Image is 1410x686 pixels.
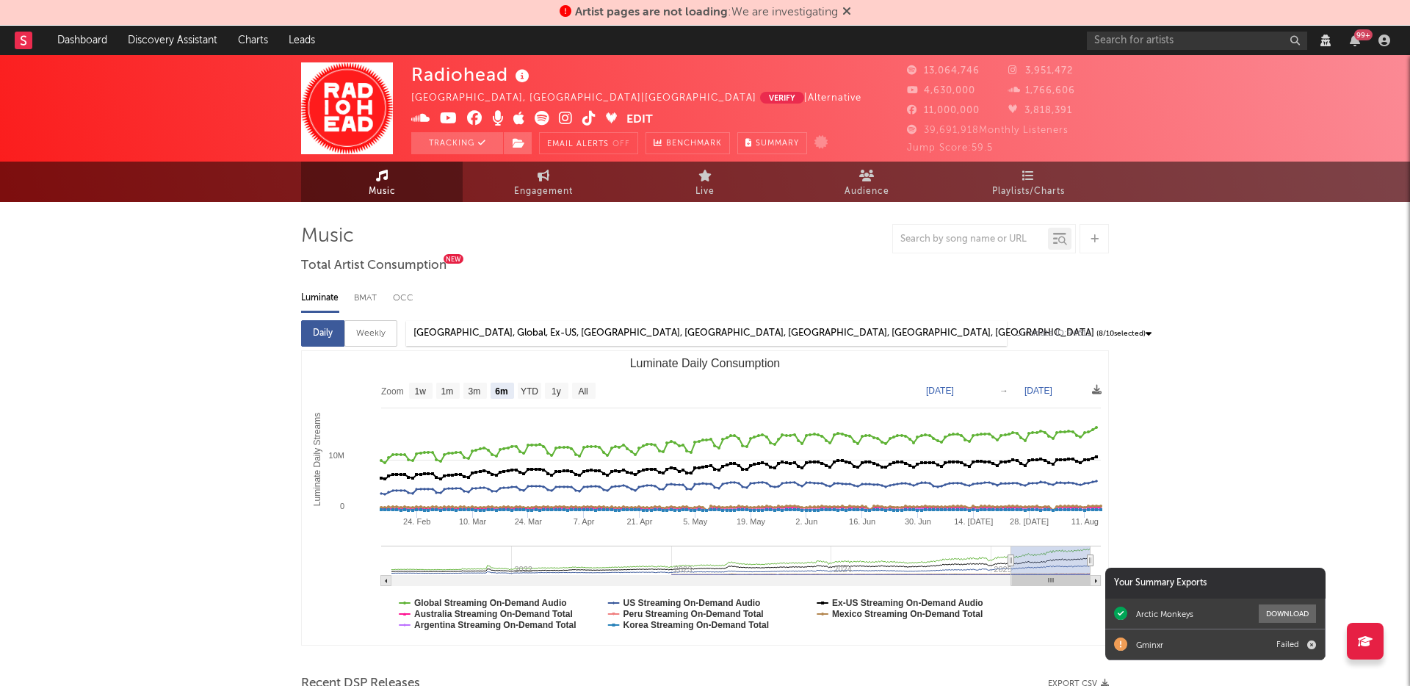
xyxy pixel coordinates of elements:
[695,183,715,201] span: Live
[1354,29,1373,40] div: 99 +
[521,386,538,397] text: YTD
[278,26,325,55] a: Leads
[344,320,397,347] div: Weekly
[1071,517,1099,526] text: 11. Aug
[907,66,980,76] span: 13,064,746
[469,386,481,397] text: 3m
[623,609,764,619] text: Peru Streaming On-Demand Total
[1096,325,1146,342] span: ( 8 / 10 selected)
[329,451,344,460] text: 10M
[441,386,454,397] text: 1m
[907,143,993,153] span: Jump Score: 59.5
[907,86,975,95] span: 4,630,000
[1008,106,1072,115] span: 3,818,391
[845,183,889,201] span: Audience
[666,135,722,153] span: Benchmark
[623,620,769,630] text: Korea Streaming On-Demand Total
[413,325,1094,342] div: [GEOGRAPHIC_DATA], Global, Ex-US, [GEOGRAPHIC_DATA], [GEOGRAPHIC_DATA], [GEOGRAPHIC_DATA], [GEOGR...
[926,386,954,396] text: [DATE]
[414,620,576,630] text: Argentina Streaming On-Demand Total
[539,132,638,154] button: Email AlertsOff
[1136,609,1193,619] div: Arctic Monkeys
[578,386,587,397] text: All
[760,92,804,104] button: Verify
[575,7,838,18] span: : We are investigating
[301,320,344,347] div: Daily
[228,26,278,55] a: Charts
[340,502,344,510] text: 0
[312,413,322,506] text: Luminate Daily Streams
[992,183,1065,201] span: Playlists/Charts
[646,132,730,154] a: Benchmark
[411,132,503,154] button: Tracking
[842,7,851,18] span: Dismiss
[495,386,507,397] text: 6m
[627,517,653,526] text: 21. Apr
[832,598,983,608] text: Ex-US Streaming On-Demand Audio
[414,598,567,608] text: Global Streaming On-Demand Audio
[905,517,931,526] text: 30. Jun
[1136,640,1163,650] div: Gminxr
[893,234,1048,245] input: Search by song name or URL
[623,598,761,608] text: US Streaming On-Demand Audio
[393,286,412,311] div: OCC
[411,62,533,87] div: Radiohead
[403,517,430,526] text: 24. Feb
[737,517,766,526] text: 19. May
[624,162,786,202] a: Live
[301,162,463,202] a: Music
[301,257,446,275] span: Total Artist Consumption
[1024,386,1052,396] text: [DATE]
[1016,325,1109,342] div: Luminate ID: 94611
[302,351,1108,645] svg: Luminate Daily Consumption
[574,517,595,526] text: 7. Apr
[354,286,378,311] div: BMAT
[1276,640,1298,649] div: Failed
[999,386,1008,396] text: →
[117,26,228,55] a: Discovery Assistant
[411,90,895,107] div: [GEOGRAPHIC_DATA], [GEOGRAPHIC_DATA] | [GEOGRAPHIC_DATA] | Alternative
[737,132,807,154] button: Summary
[626,111,653,129] button: Edit
[630,357,781,369] text: Luminate Daily Consumption
[514,183,573,201] span: Engagement
[463,162,624,202] a: Engagement
[414,609,573,619] text: Australia Streaming On-Demand Total
[954,517,993,526] text: 14. [DATE]
[301,286,339,311] div: Luminate
[849,517,875,526] text: 16. Jun
[381,386,404,397] text: Zoom
[515,517,543,526] text: 24. Mar
[575,7,728,18] span: Artist pages are not loading
[756,140,799,148] span: Summary
[832,609,983,619] text: Mexico Streaming On-Demand Total
[1087,32,1307,50] input: Search for artists
[907,106,980,115] span: 11,000,000
[1259,604,1316,623] button: Download
[459,517,487,526] text: 10. Mar
[683,517,708,526] text: 5. May
[1350,35,1360,46] button: 99+
[795,517,817,526] text: 2. Jun
[1105,568,1326,599] div: Your Summary Exports
[552,386,561,397] text: 1y
[907,126,1069,135] span: 39,691,918 Monthly Listeners
[786,162,947,202] a: Audience
[612,140,630,148] em: Off
[415,386,427,397] text: 1w
[444,254,463,264] div: New
[1008,66,1073,76] span: 3,951,472
[47,26,117,55] a: Dashboard
[369,183,396,201] span: Music
[1010,517,1049,526] text: 28. [DATE]
[947,162,1109,202] a: Playlists/Charts
[1008,86,1075,95] span: 1,766,606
